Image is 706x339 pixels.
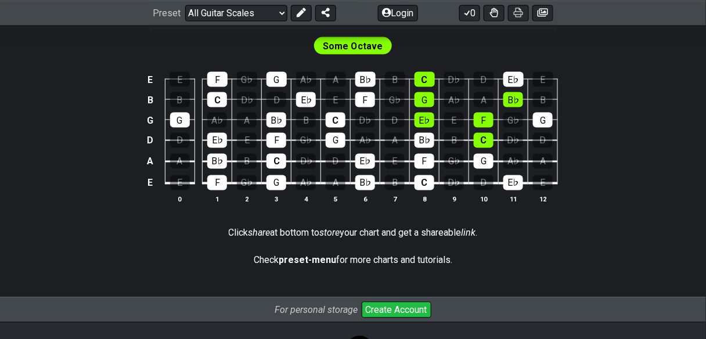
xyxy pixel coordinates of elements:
th: 1 [203,193,232,205]
div: A [237,113,257,128]
th: 0 [165,193,194,205]
div: E♭ [503,72,524,87]
td: D [143,131,157,152]
button: Create Account [362,302,431,318]
div: F [355,92,375,107]
th: 2 [232,193,262,205]
div: E [326,92,345,107]
div: B♭ [355,175,375,190]
td: E [143,70,157,90]
em: share [248,228,271,239]
th: 8 [410,193,440,205]
div: D [385,113,405,128]
div: E [385,154,405,169]
div: B♭ [266,113,286,128]
div: C [266,154,286,169]
div: F [266,133,286,148]
div: G [474,154,494,169]
div: A [385,133,405,148]
div: E♭ [207,133,227,148]
td: G [143,110,157,131]
th: 3 [262,193,291,205]
div: D [533,133,553,148]
div: A [326,72,346,87]
div: D [170,133,190,148]
div: G♭ [296,133,316,148]
td: A [143,151,157,172]
div: A♭ [503,154,523,169]
div: A [474,92,494,107]
em: link [462,228,476,239]
th: 4 [291,193,321,205]
div: G♭ [237,72,257,87]
div: B [533,92,553,107]
em: store [320,228,340,239]
div: E [444,113,464,128]
div: A♭ [296,175,316,190]
th: 7 [380,193,410,205]
div: C [415,72,435,87]
div: C [474,133,494,148]
div: A [533,154,553,169]
div: E♭ [415,113,434,128]
strong: preset-menu [279,255,336,266]
div: G♭ [237,175,257,190]
div: C [207,92,227,107]
div: G [266,175,286,190]
div: B [237,154,257,169]
th: 6 [351,193,380,205]
div: B [296,113,316,128]
div: E [533,72,553,87]
div: F [415,154,434,169]
div: G [533,113,553,128]
div: D♭ [503,133,523,148]
div: B♭ [503,92,523,107]
div: E♭ [503,175,523,190]
button: Toggle Dexterity for all fretkits [484,5,505,21]
span: Preset [153,8,181,19]
div: D♭ [237,92,257,107]
button: Print [508,5,529,21]
div: G [170,113,190,128]
div: B [170,92,190,107]
div: F [207,72,228,87]
div: D [266,92,286,107]
div: G [415,92,434,107]
th: 10 [469,193,499,205]
th: 9 [440,193,469,205]
th: 12 [528,193,558,205]
div: E [170,72,190,87]
div: B♭ [415,133,434,148]
div: A♭ [444,92,464,107]
div: D [474,72,494,87]
div: D [326,154,345,169]
div: A [170,154,190,169]
div: A♭ [355,133,375,148]
div: B♭ [207,154,227,169]
div: A♭ [207,113,227,128]
button: Share Preset [315,5,336,21]
div: D♭ [296,154,316,169]
div: A [326,175,345,190]
button: Edit Preset [291,5,312,21]
td: B [143,90,157,110]
div: E♭ [355,154,375,169]
div: G♭ [503,113,523,128]
div: G [266,72,287,87]
div: B [385,175,405,190]
p: Click at bottom to your chart and get a shareable . [229,227,478,240]
div: E♭ [296,92,316,107]
div: D♭ [355,113,375,128]
div: D♭ [444,175,464,190]
div: C [326,113,345,128]
div: B [444,133,464,148]
div: B♭ [355,72,376,87]
div: D♭ [444,72,464,87]
div: E [237,133,257,148]
div: E [533,175,553,190]
th: 5 [321,193,351,205]
p: Check for more charts and tutorials. [254,254,452,267]
div: G♭ [444,154,464,169]
button: 0 [459,5,480,21]
div: G [326,133,345,148]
